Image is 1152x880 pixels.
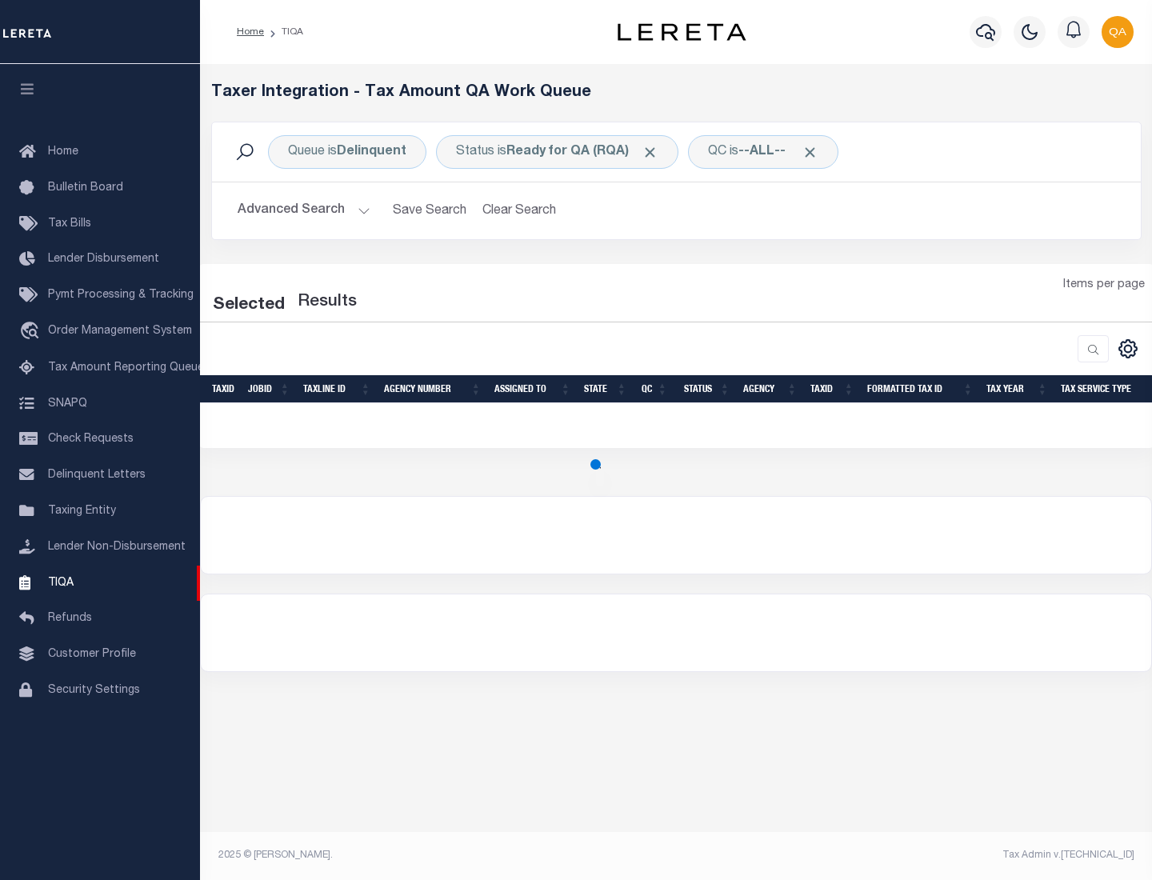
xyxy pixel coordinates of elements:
[476,195,563,226] button: Clear Search
[1063,277,1145,294] span: Items per page
[688,135,838,169] div: Click to Edit
[48,613,92,624] span: Refunds
[48,506,116,517] span: Taxing Entity
[980,375,1054,403] th: Tax Year
[242,375,297,403] th: JobID
[618,23,746,41] img: logo-dark.svg
[206,848,677,862] div: 2025 © [PERSON_NAME].
[48,470,146,481] span: Delinquent Letters
[19,322,45,342] i: travel_explore
[578,375,634,403] th: State
[688,848,1134,862] div: Tax Admin v.[TECHNICAL_ID]
[48,542,186,553] span: Lender Non-Disbursement
[48,685,140,696] span: Security Settings
[802,144,818,161] span: Click to Remove
[378,375,488,403] th: Agency Number
[48,577,74,588] span: TIQA
[861,375,980,403] th: Formatted Tax ID
[213,293,285,318] div: Selected
[268,135,426,169] div: Click to Edit
[383,195,476,226] button: Save Search
[48,326,192,337] span: Order Management System
[488,375,578,403] th: Assigned To
[238,195,370,226] button: Advanced Search
[48,254,159,265] span: Lender Disbursement
[642,144,658,161] span: Click to Remove
[48,218,91,230] span: Tax Bills
[1102,16,1134,48] img: svg+xml;base64,PHN2ZyB4bWxucz0iaHR0cDovL3d3dy53My5vcmcvMjAwMC9zdmciIHBvaW50ZXItZXZlbnRzPSJub25lIi...
[738,146,786,158] b: --ALL--
[48,649,136,660] span: Customer Profile
[737,375,804,403] th: Agency
[48,362,204,374] span: Tax Amount Reporting Queue
[297,375,378,403] th: TaxLine ID
[48,398,87,409] span: SNAPQ
[298,290,357,315] label: Results
[634,375,674,403] th: QC
[206,375,242,403] th: TaxID
[48,182,123,194] span: Bulletin Board
[48,146,78,158] span: Home
[436,135,678,169] div: Click to Edit
[48,290,194,301] span: Pymt Processing & Tracking
[264,25,303,39] li: TIQA
[506,146,658,158] b: Ready for QA (RQA)
[804,375,861,403] th: TaxID
[237,27,264,37] a: Home
[48,434,134,445] span: Check Requests
[211,83,1142,102] h5: Taxer Integration - Tax Amount QA Work Queue
[674,375,737,403] th: Status
[337,146,406,158] b: Delinquent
